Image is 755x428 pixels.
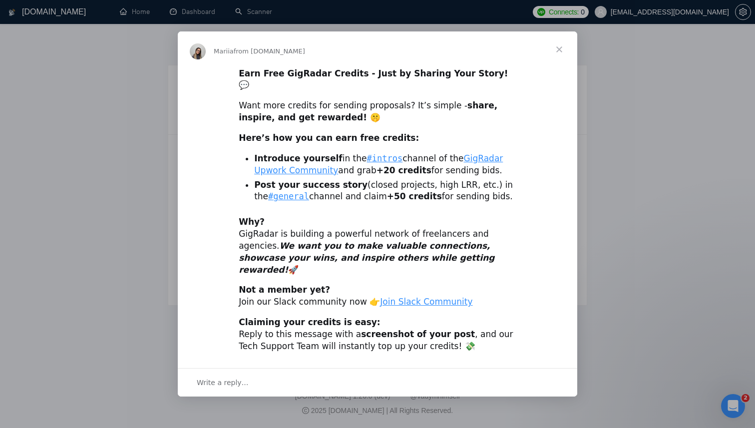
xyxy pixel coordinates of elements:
a: #intros [367,153,403,163]
a: Join Slack Community [380,297,472,307]
b: Introduce yourself [254,153,343,163]
a: GigRadar Upwork Community [254,153,503,175]
b: Earn Free GigRadar Credits - Just by Sharing Your Story! [239,68,508,78]
div: 💬 [239,68,516,92]
div: Want more credits for sending proposals? It’s simple - [239,100,516,124]
b: +20 credits [377,165,431,175]
span: Mariia [214,47,234,55]
div: Reply to this message with a , and our Tech Support Team will instantly top up your credits! 💸 [239,317,516,352]
b: Why? [239,217,265,227]
span: Write a reply… [197,376,249,389]
b: screenshot of your post [361,329,475,339]
b: Not a member yet? [239,285,330,295]
div: GigRadar is building a powerful network of freelancers and agencies. 🚀 [239,216,516,276]
div: Join our Slack community now 👉 [239,284,516,308]
b: Post your success story [254,180,368,190]
li: in the channel of the and grab for sending bids. [254,153,516,177]
span: Close [541,31,577,67]
i: We want you to make valuable connections, showcase your wins, and inspire others while getting re... [239,241,494,275]
span: from [DOMAIN_NAME] [234,47,305,55]
img: Profile image for Mariia [190,43,206,59]
div: Open conversation and reply [178,368,577,397]
b: +50 credits [387,191,442,201]
li: (closed projects, high LRR, etc.) in the channel and claim for sending bids. [254,179,516,203]
b: Claiming your credits is easy: [239,317,380,327]
b: Here’s how you can earn free credits: [239,133,419,143]
a: #general [268,191,309,201]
